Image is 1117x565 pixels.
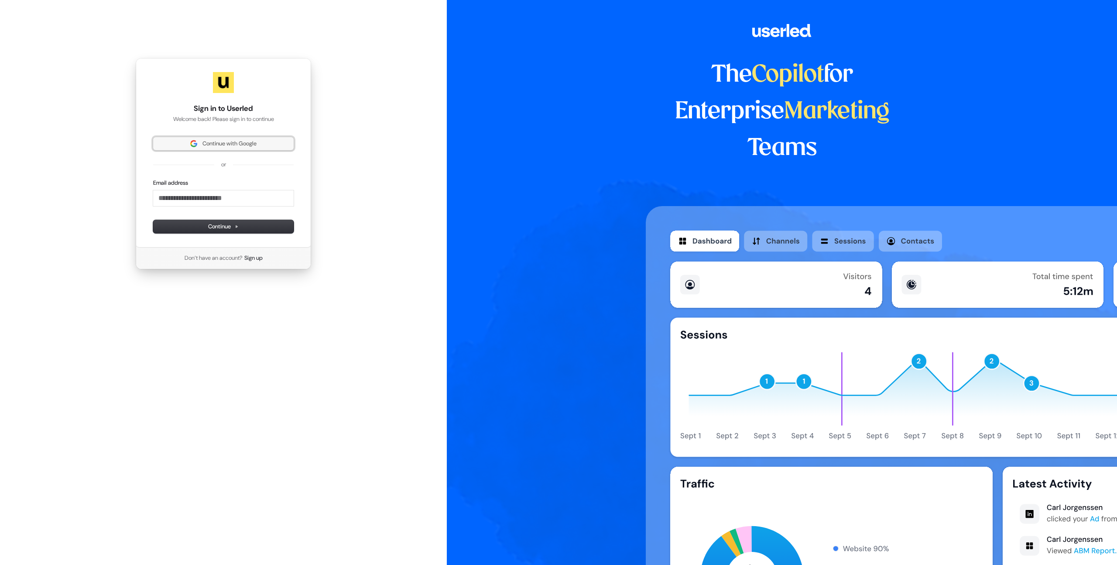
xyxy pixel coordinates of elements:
h1: Sign in to Userled [153,103,294,114]
button: Continue [153,220,294,233]
span: Don’t have an account? [185,254,243,262]
span: Marketing [784,100,890,123]
h1: The for Enterprise Teams [646,57,918,167]
img: Sign in with Google [190,140,197,147]
img: Userled [213,72,234,93]
button: Sign in with GoogleContinue with Google [153,137,294,150]
span: Continue [208,223,239,231]
span: Copilot [752,64,824,86]
a: Sign up [244,254,263,262]
label: Email address [153,179,188,187]
p: Welcome back! Please sign in to continue [153,115,294,123]
span: Continue with Google [202,140,257,148]
p: or [221,161,226,169]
